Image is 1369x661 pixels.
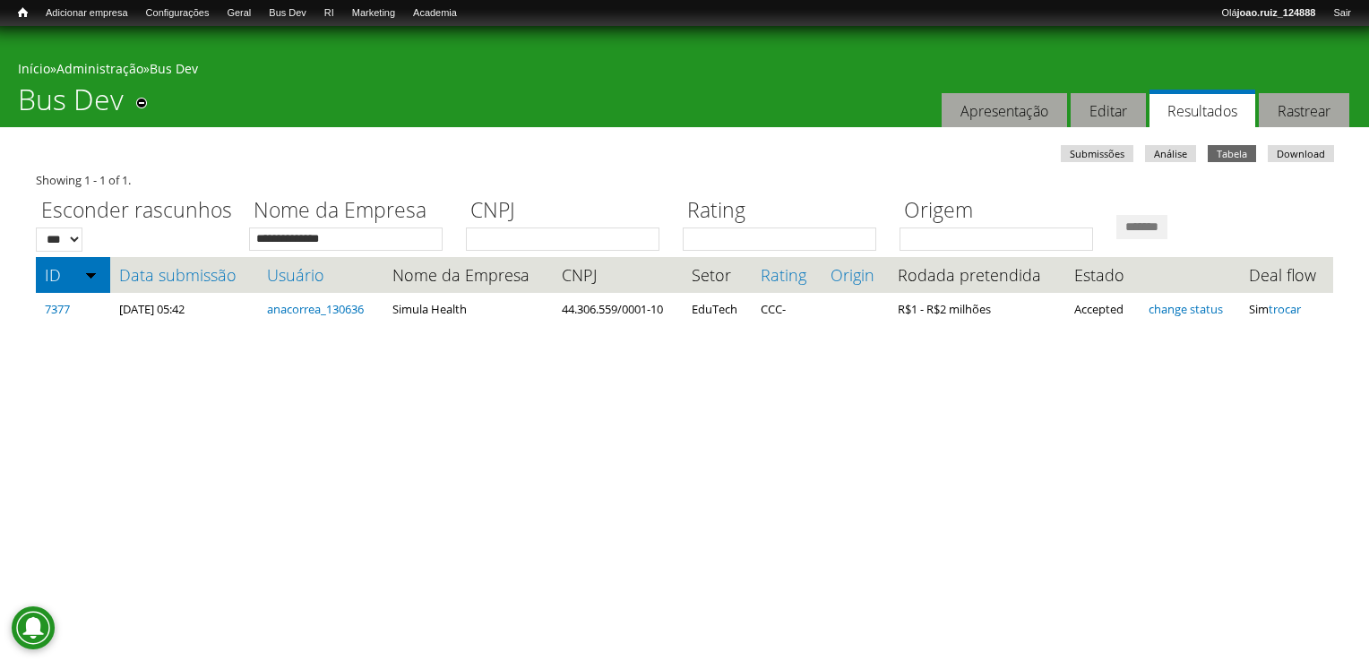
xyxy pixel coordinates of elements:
th: CNPJ [553,257,683,293]
a: Apresentação [942,93,1067,128]
a: Usuário [267,266,375,284]
a: Configurações [137,4,219,22]
th: Estado [1065,257,1140,293]
a: Data submissão [119,266,249,284]
a: Submissões [1061,145,1133,162]
a: Marketing [343,4,404,22]
span: Início [18,6,28,19]
strong: joao.ruiz_124888 [1237,7,1316,18]
a: Tabela [1208,145,1256,162]
a: Academia [404,4,466,22]
label: Nome da Empresa [249,195,454,227]
a: Editar [1071,93,1146,128]
div: » » [18,60,1351,82]
a: Bus Dev [260,4,315,22]
td: Accepted [1065,293,1140,325]
img: ordem crescente [85,269,97,280]
a: RI [315,4,343,22]
a: Sair [1324,4,1360,22]
a: Geral [218,4,260,22]
td: [DATE] 05:42 [110,293,258,325]
a: Bus Dev [150,60,198,77]
h1: Bus Dev [18,82,124,127]
td: CCC- [752,293,822,325]
a: Administração [56,60,143,77]
label: Rating [683,195,888,227]
a: Rastrear [1259,93,1349,128]
a: anacorrea_130636 [267,301,364,317]
a: Rating [761,266,813,284]
a: Início [18,60,50,77]
td: Sim [1240,293,1333,325]
th: Setor [683,257,753,293]
td: Simula Health [383,293,553,325]
td: 44.306.559/0001-10 [553,293,683,325]
th: Rodada pretendida [889,257,1065,293]
a: Olájoao.ruiz_124888 [1212,4,1324,22]
div: Showing 1 - 1 of 1. [36,171,1333,189]
a: Resultados [1149,90,1255,128]
label: Origem [900,195,1105,227]
th: Nome da Empresa [383,257,553,293]
a: Análise [1145,145,1196,162]
a: 7377 [45,301,70,317]
td: EduTech [683,293,753,325]
th: Deal flow [1240,257,1333,293]
a: Início [9,4,37,21]
a: Origin [831,266,880,284]
a: Adicionar empresa [37,4,137,22]
a: change status [1149,301,1223,317]
a: ID [45,266,101,284]
a: trocar [1269,301,1301,317]
label: Esconder rascunhos [36,195,237,227]
td: R$1 - R$2 milhões [889,293,1065,325]
a: Download [1268,145,1334,162]
label: CNPJ [466,195,671,227]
